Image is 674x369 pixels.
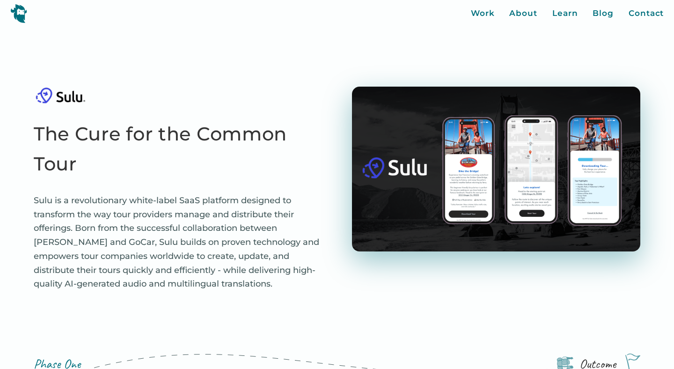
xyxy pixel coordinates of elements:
a: Work [471,7,495,20]
h1: The Cure for the Common Tour [34,119,322,179]
a: Blog [593,7,614,20]
img: yeti logo icon [10,4,27,23]
a: Learn [552,7,578,20]
a: Contact [629,7,664,20]
p: Sulu is a revolutionary white-label SaaS platform designed to transform the way tour providers ma... [34,194,322,291]
a: About [509,7,537,20]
